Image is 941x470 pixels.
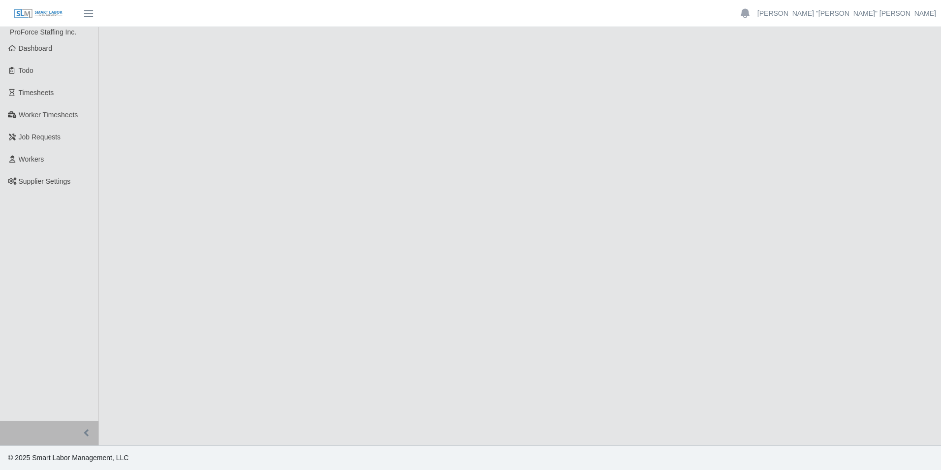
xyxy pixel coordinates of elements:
span: Worker Timesheets [19,111,78,119]
span: Job Requests [19,133,61,141]
span: Supplier Settings [19,177,71,185]
span: © 2025 Smart Labor Management, LLC [8,454,128,462]
span: Timesheets [19,89,54,97]
span: Dashboard [19,44,53,52]
img: SLM Logo [14,8,63,19]
span: ProForce Staffing Inc. [10,28,76,36]
span: Workers [19,155,44,163]
a: [PERSON_NAME] "[PERSON_NAME]" [PERSON_NAME] [757,8,936,19]
span: Todo [19,67,33,74]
